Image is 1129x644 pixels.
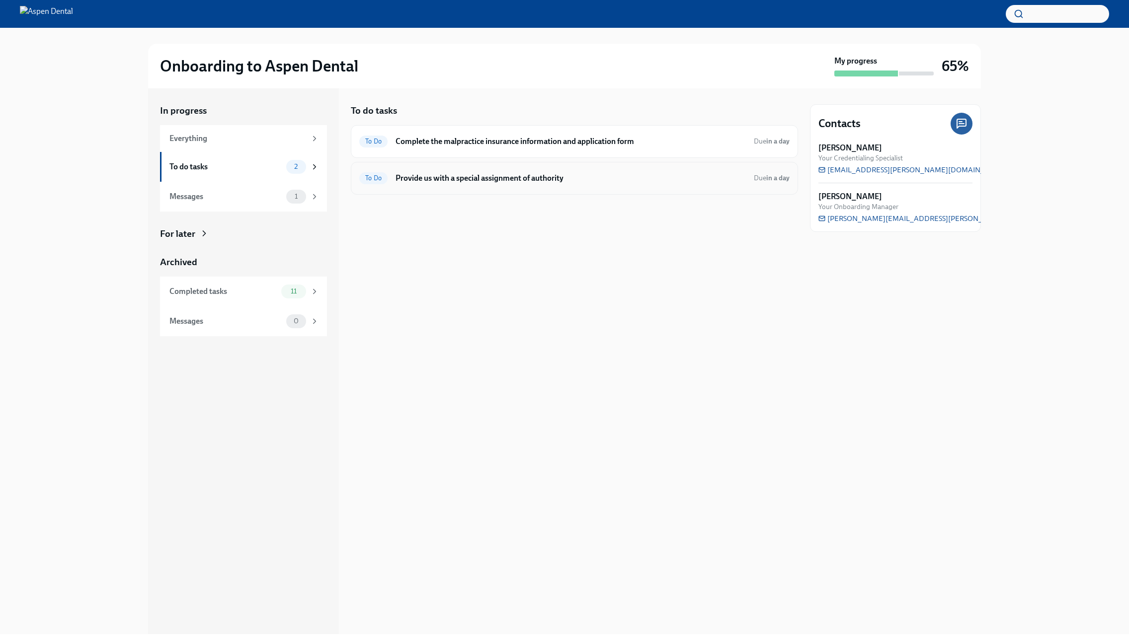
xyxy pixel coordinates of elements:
a: To DoProvide us with a special assignment of authorityDuein a day [359,170,790,186]
span: To Do [359,138,388,145]
a: Everything [160,125,327,152]
span: 1 [289,193,304,200]
div: Everything [169,133,306,144]
strong: [PERSON_NAME] [818,143,882,153]
a: Archived [160,256,327,269]
h3: 65% [942,57,969,75]
a: [EMAIL_ADDRESS][PERSON_NAME][DOMAIN_NAME] [818,165,1008,175]
span: Due [754,137,790,145]
a: Completed tasks11 [160,277,327,306]
h5: To do tasks [351,104,397,117]
span: 0 [288,317,305,325]
span: Your Onboarding Manager [818,202,898,212]
strong: [PERSON_NAME] [818,191,882,202]
h2: Onboarding to Aspen Dental [160,56,358,76]
span: Due [754,174,790,182]
div: Completed tasks [169,286,277,297]
strong: My progress [834,56,877,67]
div: Messages [169,316,282,327]
strong: in a day [766,137,790,145]
h6: Provide us with a special assignment of authority [396,173,746,184]
span: October 10th, 2025 07:00 [754,173,790,183]
span: 11 [285,287,303,295]
span: October 10th, 2025 07:00 [754,137,790,146]
div: To do tasks [169,161,282,172]
img: Aspen Dental [20,6,73,22]
span: Your Credentialing Specialist [818,153,903,163]
h4: Contacts [818,116,861,131]
strong: in a day [766,174,790,182]
a: To do tasks2 [160,152,327,182]
a: In progress [160,104,327,117]
span: 2 [288,163,304,170]
span: To Do [359,174,388,182]
a: To DoComplete the malpractice insurance information and application formDuein a day [359,134,790,149]
div: Messages [169,191,282,202]
a: For later [160,227,327,240]
a: [PERSON_NAME][EMAIL_ADDRESS][PERSON_NAME][DOMAIN_NAME] [818,214,1066,223]
h6: Complete the malpractice insurance information and application form [396,136,746,147]
a: Messages1 [160,182,327,212]
div: For later [160,227,195,240]
a: Messages0 [160,306,327,336]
